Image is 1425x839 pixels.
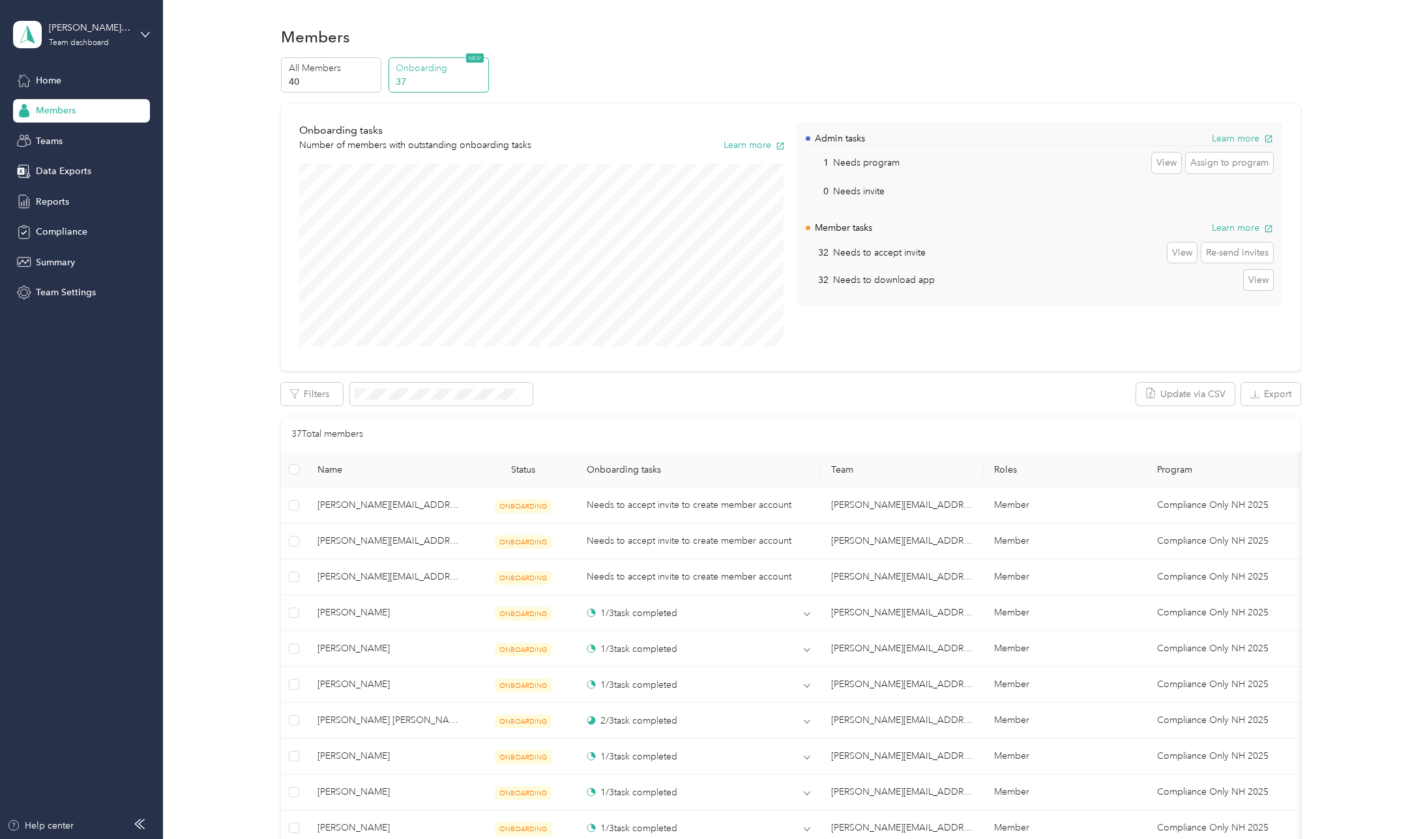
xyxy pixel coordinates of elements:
span: ONBOARDING [495,643,551,656]
span: [PERSON_NAME][EMAIL_ADDRESS][PERSON_NAME][DOMAIN_NAME] [317,570,460,584]
p: 40 [289,75,377,89]
td: Member [984,774,1147,810]
span: Reports [36,195,69,209]
th: Program [1147,452,1306,488]
p: 32 [806,273,829,287]
td: ONBOARDING [470,523,576,559]
div: 1 / 3 task completed [587,606,677,620]
td: leslie.butler@navenhealth.com [821,631,984,667]
td: eric.crites@navenhealth.com [307,523,470,559]
span: ONBOARDING [495,607,551,621]
span: [PERSON_NAME][EMAIL_ADDRESS][PERSON_NAME][DOMAIN_NAME] [317,498,460,512]
span: ONBOARDING [495,499,551,513]
th: Roles [984,452,1147,488]
button: Learn more [1212,221,1273,235]
td: Compliance Only NH 2025 [1147,631,1306,667]
div: 1 / 3 task completed [587,786,677,799]
td: Shannon Watt [307,595,470,631]
span: ONBOARDING [495,535,551,549]
p: 1 [806,156,829,169]
th: Status [470,452,576,488]
td: leslie.butler@navenhealth.com [821,703,984,739]
td: ONBOARDING [470,488,576,523]
td: ONBOARDING [470,595,576,631]
p: All Members [289,61,377,75]
td: Member [984,703,1147,739]
p: Needs to accept invite [833,246,926,259]
td: ONBOARDING [470,559,576,595]
span: Needs to accept invite to create member account [587,535,791,546]
td: Compliance Only NH 2025 [1147,703,1306,739]
td: kimberly.randall@navenhealth.com [307,559,470,595]
span: Needs to accept invite to create member account [587,571,791,582]
td: Taylor M. Weidner [307,703,470,739]
button: Re-send invites [1201,243,1273,263]
td: Compliance Only NH 2025 [1147,523,1306,559]
button: Learn more [724,138,785,152]
td: Member [984,739,1147,774]
button: View [1244,270,1273,291]
td: leslie.butler@navenhealth.com [821,559,984,595]
p: Member tasks [815,221,872,235]
div: 1 / 3 task completed [587,750,677,763]
td: Member [984,631,1147,667]
p: Number of members with outstanding onboarding tasks [299,138,531,152]
span: ONBOARDING [495,571,551,585]
p: Onboarding tasks [299,123,531,139]
td: Michelle T. Tyus-Hatcher [307,774,470,810]
td: Joy Lindberg [307,667,470,703]
span: Members [36,104,76,117]
iframe: Everlance-gr Chat Button Frame [1352,766,1425,839]
td: breanna.randall@navenhealth.com [307,488,470,523]
td: leslie.butler@navenhealth.com [821,595,984,631]
h1: Members [281,30,350,44]
div: 1 / 3 task completed [587,678,677,692]
span: Team Settings [36,286,96,299]
button: Assign to program [1186,153,1273,173]
span: ONBOARDING [495,714,551,728]
span: [PERSON_NAME] [317,749,460,763]
td: Compliance Only NH 2025 [1147,488,1306,523]
td: Member [984,559,1147,595]
span: Name [317,464,460,475]
span: Summary [36,256,75,269]
td: Member [984,667,1147,703]
button: Update via CSV [1136,383,1235,405]
td: Member [984,595,1147,631]
p: Admin tasks [815,132,865,145]
td: leslie.butler@navenhealth.com [821,488,984,523]
span: Teams [36,134,63,148]
td: ONBOARDING [470,774,576,810]
p: Onboarding [396,61,484,75]
button: View [1152,153,1181,173]
span: [PERSON_NAME] [317,785,460,799]
td: leslie.butler@navenhealth.com [821,739,984,774]
td: leslie.butler@navenhealth.com [821,774,984,810]
p: 0 [806,184,829,198]
p: 37 [396,75,484,89]
p: 32 [806,246,829,259]
button: View [1168,243,1197,263]
p: 37 Total members [291,427,363,441]
span: Data Exports [36,164,91,178]
td: ONBOARDING [470,739,576,774]
td: Compliance Only NH 2025 [1147,667,1306,703]
span: [PERSON_NAME] [PERSON_NAME] [317,713,460,728]
th: Onboarding tasks [576,452,821,488]
div: 1 / 3 task completed [587,821,677,835]
span: NEW [466,53,484,63]
span: ONBOARDING [495,750,551,764]
span: [PERSON_NAME] [317,821,460,835]
button: Learn more [1212,132,1273,145]
td: Compliance Only NH 2025 [1147,739,1306,774]
button: Help center [7,819,74,832]
span: Compliance [36,225,87,239]
p: Needs program [833,156,900,169]
span: ONBOARDING [495,786,551,800]
span: [PERSON_NAME] [317,606,460,620]
td: leslie.butler@navenhealth.com [821,667,984,703]
span: [PERSON_NAME][EMAIL_ADDRESS][PERSON_NAME][DOMAIN_NAME] [317,534,460,548]
td: Member [984,488,1147,523]
td: ONBOARDING [470,703,576,739]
